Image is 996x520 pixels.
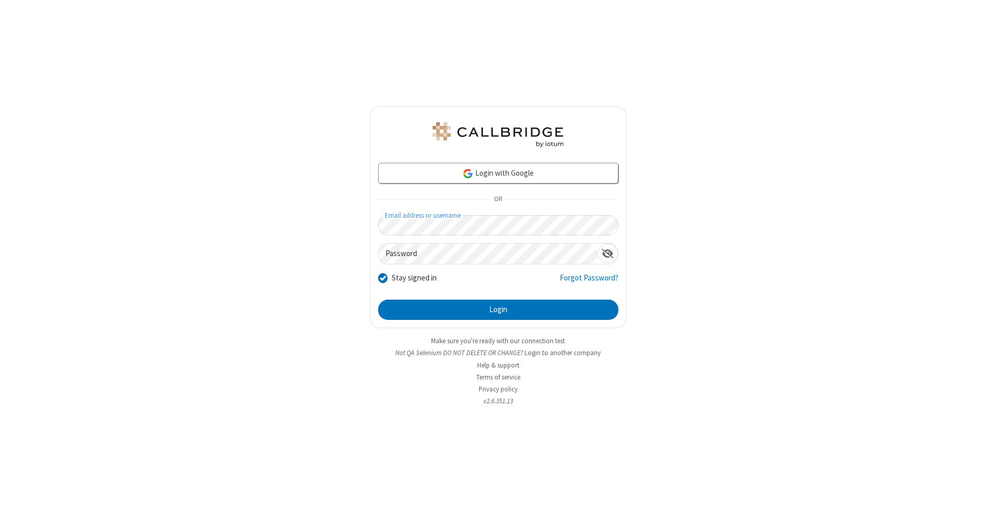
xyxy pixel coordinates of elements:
div: Show password [598,244,618,263]
button: Login [378,300,618,320]
span: OR [490,192,506,207]
label: Stay signed in [392,272,437,284]
a: Make sure you're ready with our connection test [431,336,565,345]
a: Login with Google [378,163,618,184]
a: Terms of service [476,373,520,382]
iframe: Chat [970,493,988,513]
img: google-icon.png [462,168,474,179]
input: Password [379,244,598,264]
li: Not QA Selenium DO NOT DELETE OR CHANGE? [370,348,627,358]
img: QA Selenium DO NOT DELETE OR CHANGE [431,122,565,147]
a: Forgot Password? [560,272,618,292]
a: Privacy policy [479,385,518,393]
a: Help & support [477,361,519,370]
input: Email address or username [378,215,618,235]
li: v2.6.351.13 [370,396,627,406]
button: Login to another company [524,348,601,358]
